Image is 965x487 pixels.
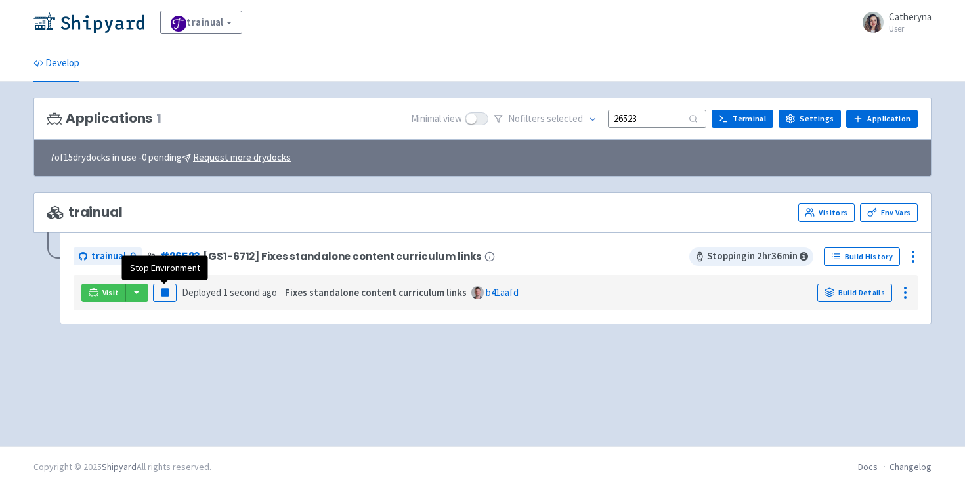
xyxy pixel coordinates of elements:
a: b41aafd [486,286,519,299]
time: 1 second ago [223,286,277,299]
a: Build Details [817,284,892,302]
span: No filter s [508,112,583,127]
a: Env Vars [860,203,918,222]
div: Copyright © 2025 All rights reserved. [33,460,211,474]
a: trainual [160,11,242,34]
span: trainual [91,249,126,264]
a: Build History [824,247,900,266]
span: [GS1-6712] Fixes standalone content curriculum links [203,251,481,262]
span: Catheryna [889,11,932,23]
span: Deployed [182,286,277,299]
span: Stopping in 2 hr 36 min [689,247,813,266]
h3: Applications [47,111,161,126]
button: Pause [153,284,177,302]
a: Catheryna User [855,12,932,33]
span: selected [547,112,583,125]
a: Shipyard [102,461,137,473]
span: Minimal view [411,112,462,127]
a: Application [846,110,918,128]
a: Visitors [798,203,855,222]
span: trainual [47,205,123,220]
strong: Fixes standalone content curriculum links [285,286,467,299]
a: trainual [74,247,142,265]
a: Terminal [712,110,773,128]
a: Visit [81,284,126,302]
input: Search... [608,110,706,127]
a: Develop [33,45,79,82]
span: 1 [156,111,161,126]
u: Request more drydocks [193,151,291,163]
a: Changelog [890,461,932,473]
img: Shipyard logo [33,12,144,33]
span: 7 of 15 drydocks in use - 0 pending [50,150,291,165]
a: Settings [779,110,841,128]
a: #26523 [160,249,200,263]
a: Docs [858,461,878,473]
small: User [889,24,932,33]
span: Visit [102,287,119,298]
